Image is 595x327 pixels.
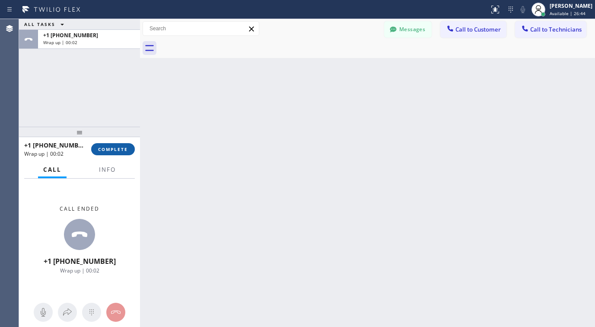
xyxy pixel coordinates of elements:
button: Open directory [58,303,77,322]
span: +1 [PHONE_NUMBER] [44,256,116,266]
span: Wrap up | 00:02 [60,267,99,274]
span: +1 [PHONE_NUMBER] [43,32,98,39]
button: Open dialpad [82,303,101,322]
span: Call ended [60,205,99,212]
span: COMPLETE [98,146,128,152]
span: +1 [PHONE_NUMBER] [24,141,88,149]
button: Mute [517,3,529,16]
span: Wrap up | 00:02 [24,150,64,157]
span: Available | 26:44 [550,10,585,16]
span: Call to Customer [455,26,501,33]
span: ALL TASKS [24,21,55,27]
button: Info [94,161,121,178]
span: Info [99,166,116,173]
button: Messages [384,21,432,38]
span: Wrap up | 00:02 [43,39,77,45]
button: Hang up [106,303,125,322]
button: COMPLETE [91,143,135,155]
button: Call to Technicians [515,21,586,38]
span: Call [43,166,61,173]
button: ALL TASKS [19,19,73,29]
input: Search [143,22,259,35]
button: Call to Customer [440,21,506,38]
div: [PERSON_NAME] [550,2,592,10]
span: Call to Technicians [530,26,582,33]
button: Mute [34,303,53,322]
button: Call [38,161,67,178]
